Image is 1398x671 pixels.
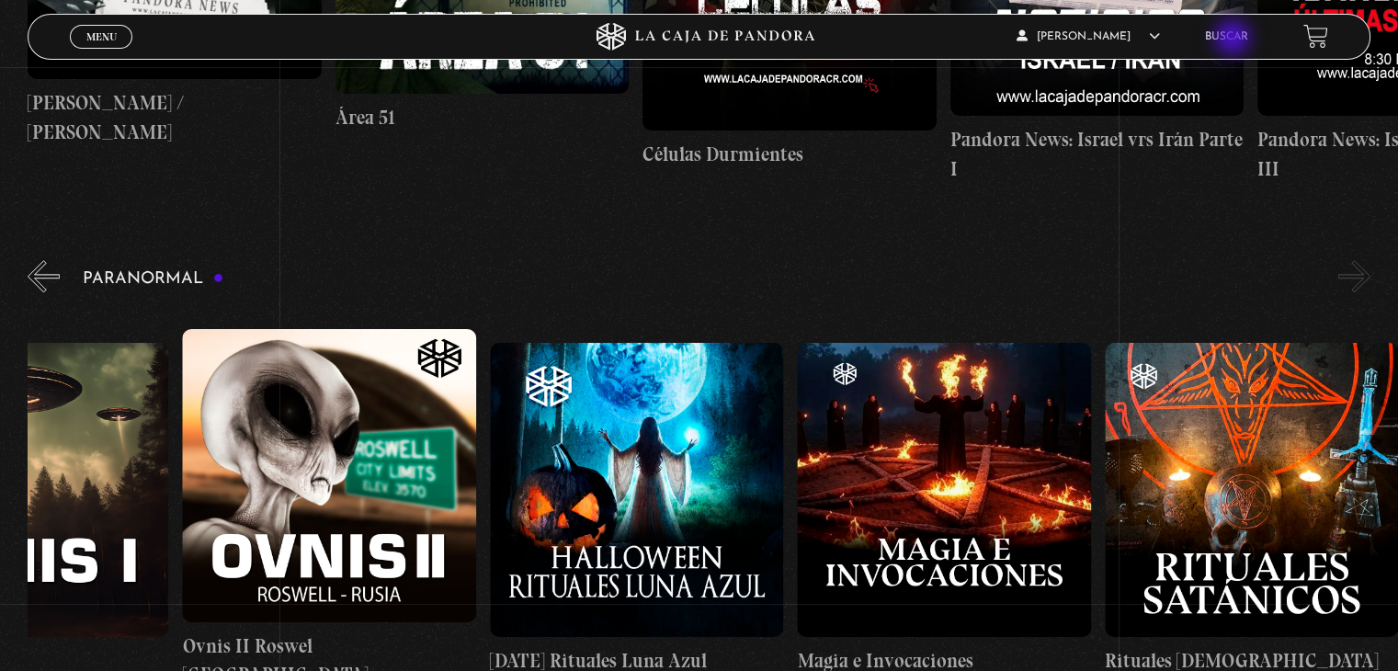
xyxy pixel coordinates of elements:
a: View your shopping cart [1303,24,1328,49]
span: Cerrar [80,46,123,59]
h4: [PERSON_NAME] / [PERSON_NAME] [28,88,321,146]
h4: Células Durmientes [642,140,936,169]
span: [PERSON_NAME] [1017,31,1160,42]
h4: Área 51 [335,103,629,132]
h4: Pandora News: Israel vrs Irán Parte I [950,125,1244,183]
button: Previous [28,260,60,292]
a: Buscar [1205,31,1248,42]
button: Next [1338,260,1370,292]
h3: Paranormal [83,270,223,288]
span: Menu [86,31,117,42]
